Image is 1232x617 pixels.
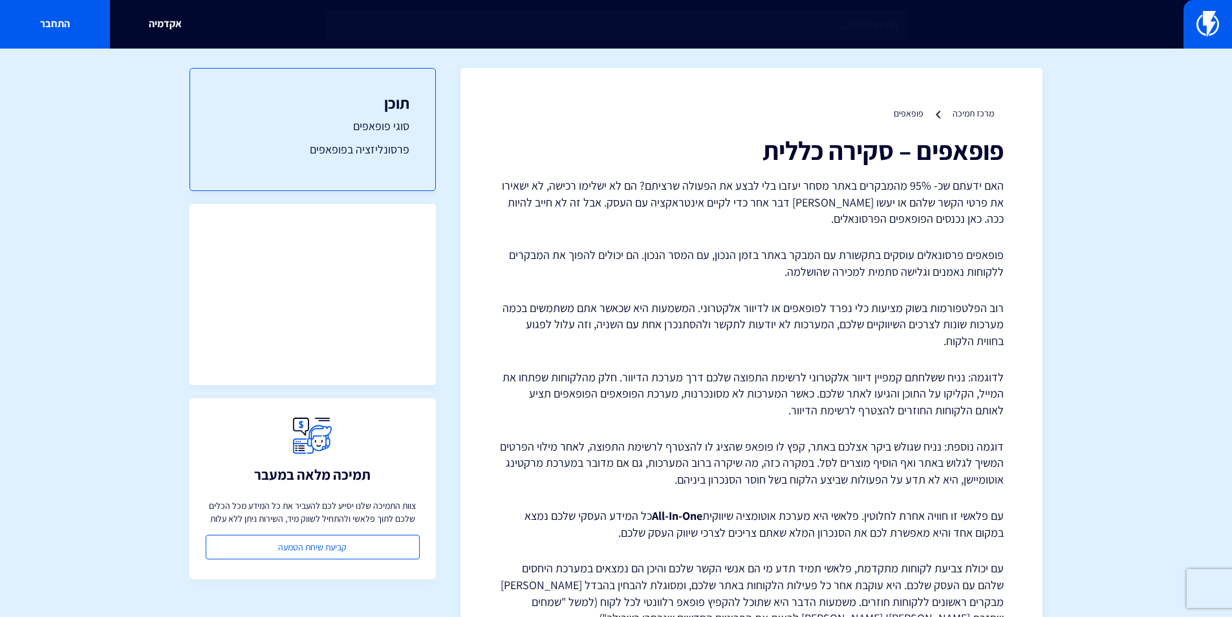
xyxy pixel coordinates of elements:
[953,107,994,119] a: מרכז תמיכה
[216,118,409,135] a: סוגי פופאפים
[499,369,1004,419] p: לדוגמה: נניח ששלחתם קמפיין דיוור אלקטרוני לרשימת התפוצה שלכם דרך מערכת הדיוור. חלק מהלקוחות שפתחו...
[216,95,409,111] h3: תוכן
[499,177,1004,227] p: האם ידעתם שכ- 95% מהמבקרים באתר מסחר יעזבו בלי לבצע את הפעולה שרציתם? הם לא ישלימו רכישה, לא ישאי...
[499,247,1004,280] p: פופאפים פרסונאלים עוסקים בתקשורת עם המבקר באתר בזמן הנכון, עם המסר הנכון. הם יכולים להפוך את המבק...
[499,438,1004,488] p: דוגמה נוספת: נניח שגולש ביקר אצלכם באתר, קפץ לו פופאפ שהציג לו להצטרף לרשימת התפוצה, לאחר מילוי ה...
[499,300,1004,350] p: רוב הפלטפורמות בשוק מציעות כלי נפרד לפופאפים או לדיוור אלקטרוני. המשמעות היא שכאשר אתם משתמשים בכ...
[216,141,409,158] a: פרסונליזציה בפופאפים
[652,508,702,523] strong: All-In-One
[499,508,1004,541] p: עם פלאשי זו חוויה אחרת לחלוטין. פלאשי היא מערכת אוטומציה שיווקית כל המידע העסקי שלכם נמצא במקום א...
[206,499,420,525] p: צוות התמיכה שלנו יסייע לכם להעביר את כל המידע מכל הכלים שלכם לתוך פלאשי ולהתחיל לשווק מיד, השירות...
[254,467,371,482] h3: תמיכה מלאה במעבר
[206,535,420,559] a: קביעת שיחת הטמעה
[499,136,1004,164] h1: פופאפים – סקירה כללית
[894,107,924,119] a: פופאפים
[325,10,907,39] input: חיפוש מהיר...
